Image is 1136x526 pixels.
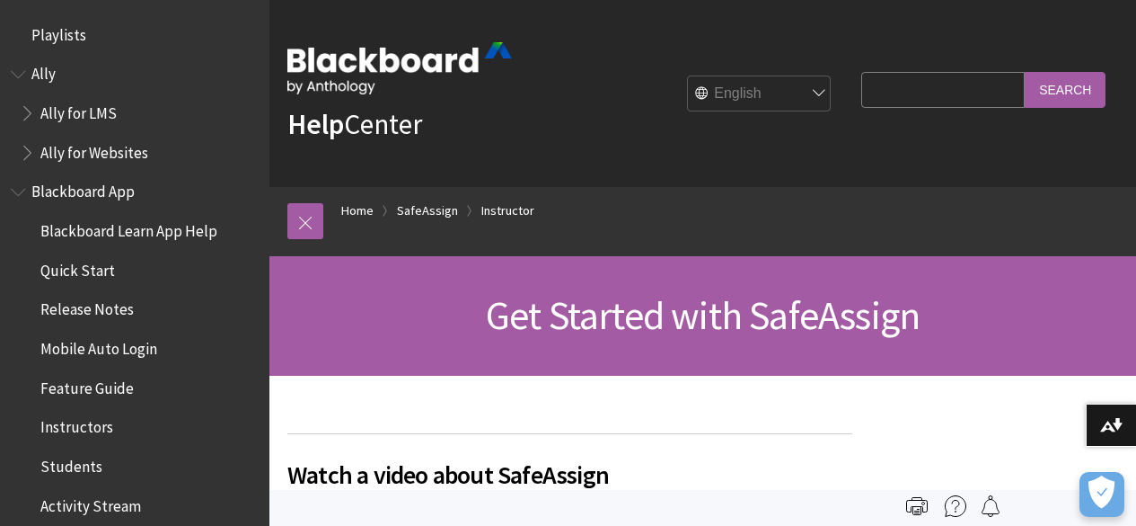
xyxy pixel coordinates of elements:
span: Playlists [31,20,86,44]
nav: Book outline for Anthology Ally Help [11,59,259,168]
button: فتح التفضيلات [1079,472,1124,517]
span: Mobile Auto Login [40,334,157,358]
a: SafeAssign [397,200,458,222]
span: Instructors [40,413,113,437]
img: Follow this page [980,495,1001,517]
input: Search [1025,72,1105,107]
span: Ally for LMS [40,98,117,122]
nav: Book outline for Playlists [11,20,259,50]
img: More help [945,495,966,517]
a: Home [341,200,374,222]
span: Watch a video about SafeAssign [287,456,852,494]
select: Site Language Selector [688,76,832,112]
span: Feature Guide [40,373,134,397]
span: Release Notes [40,295,134,319]
span: Quick Start [40,255,115,280]
a: HelpCenter [287,106,422,142]
img: Blackboard by Anthology [287,42,512,94]
a: Instructor [481,200,534,222]
span: Blackboard App [31,177,135,201]
span: Students [40,451,102,476]
span: Ally for Websites [40,138,148,162]
span: Blackboard Learn App Help [40,216,217,240]
span: Get Started with SafeAssign [486,290,920,340]
span: Ally [31,59,56,84]
img: Print [906,495,928,517]
span: Activity Stream [40,491,141,515]
strong: Help [287,106,344,142]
